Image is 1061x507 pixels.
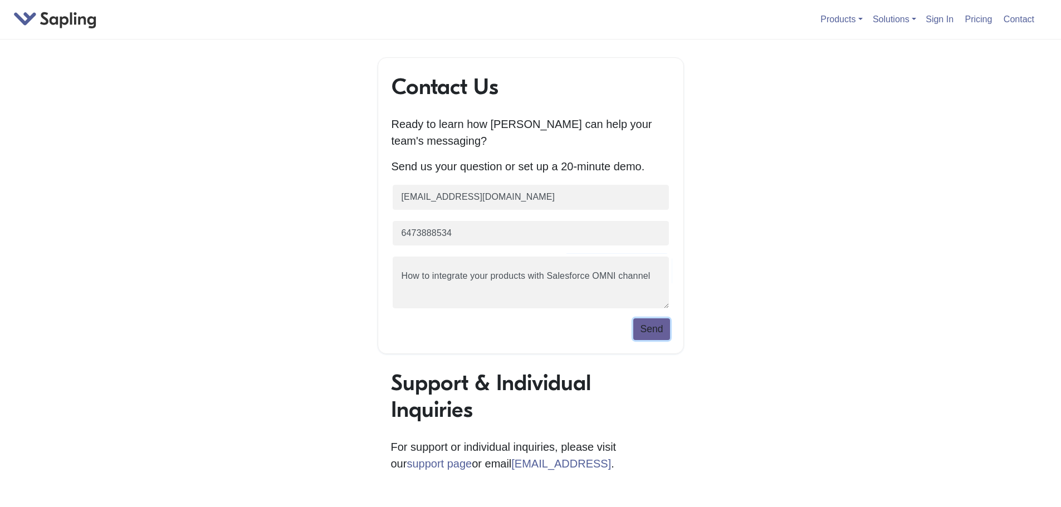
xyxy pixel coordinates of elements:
button: Send [633,318,669,339]
a: [EMAIL_ADDRESS] [511,457,611,470]
p: Ready to learn how [PERSON_NAME] can help your team's messaging? [392,116,670,149]
a: support page [407,457,472,470]
h1: Contact Us [392,73,670,100]
a: Products [820,14,862,24]
a: Contact [999,10,1039,28]
input: Business email (required) [392,184,670,211]
a: Solutions [873,14,916,24]
a: Sign In [921,10,958,28]
p: For support or individual inquiries, please visit our or email . [391,439,671,472]
h1: Support & Individual Inquiries [391,370,671,423]
a: Pricing [961,10,997,28]
input: Phone number (optional) [392,220,670,247]
p: Send us your question or set up a 20-minute demo. [392,158,670,175]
